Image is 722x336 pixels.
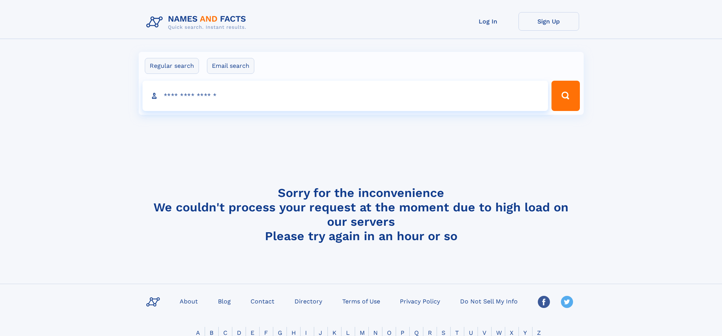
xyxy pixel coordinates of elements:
img: Twitter [561,296,573,308]
img: Facebook [538,296,550,308]
a: Sign Up [518,12,579,31]
a: Directory [291,295,325,306]
a: About [177,295,201,306]
a: Privacy Policy [397,295,443,306]
button: Search Button [551,81,579,111]
label: Email search [207,58,254,74]
a: Blog [215,295,234,306]
a: Log In [458,12,518,31]
a: Contact [247,295,277,306]
img: Logo Names and Facts [143,12,252,33]
a: Terms of Use [339,295,383,306]
input: search input [143,81,548,111]
a: Do Not Sell My Info [457,295,521,306]
h4: Sorry for the inconvenience We couldn't process your request at the moment due to high load on ou... [143,186,579,243]
label: Regular search [145,58,199,74]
